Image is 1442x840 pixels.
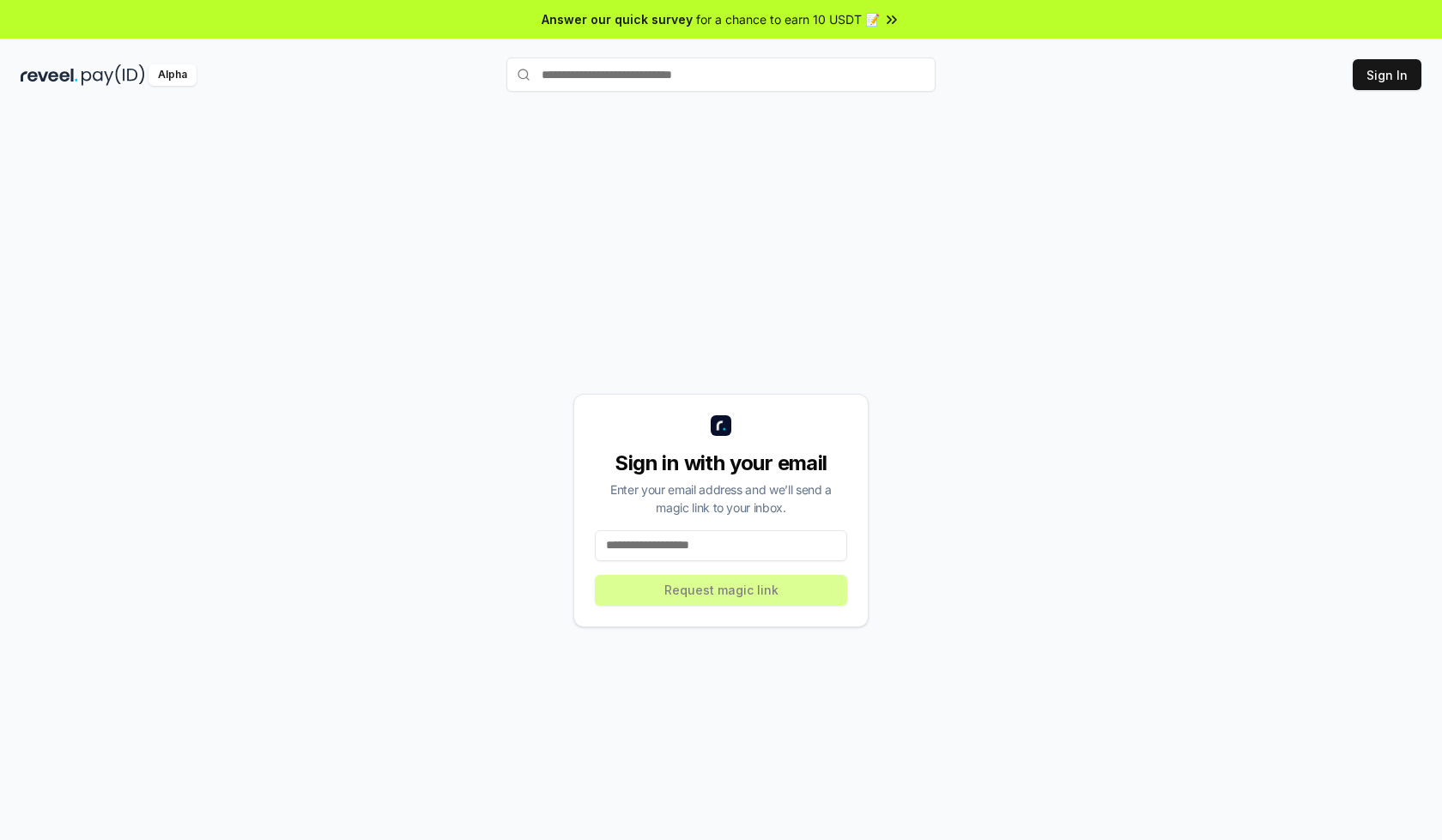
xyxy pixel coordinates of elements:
[542,10,693,28] span: Answer our quick survey
[21,64,78,86] img: reveel_dark
[82,64,145,86] img: pay_id
[595,480,847,517] div: Enter your email address and we’ll send a magic link to your inbox.
[595,450,847,477] div: Sign in with your email
[711,415,731,436] img: logo_small
[696,10,880,28] span: for a chance to earn 10 USDT 📝
[148,64,197,86] div: Alpha
[1353,59,1421,90] button: Sign In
